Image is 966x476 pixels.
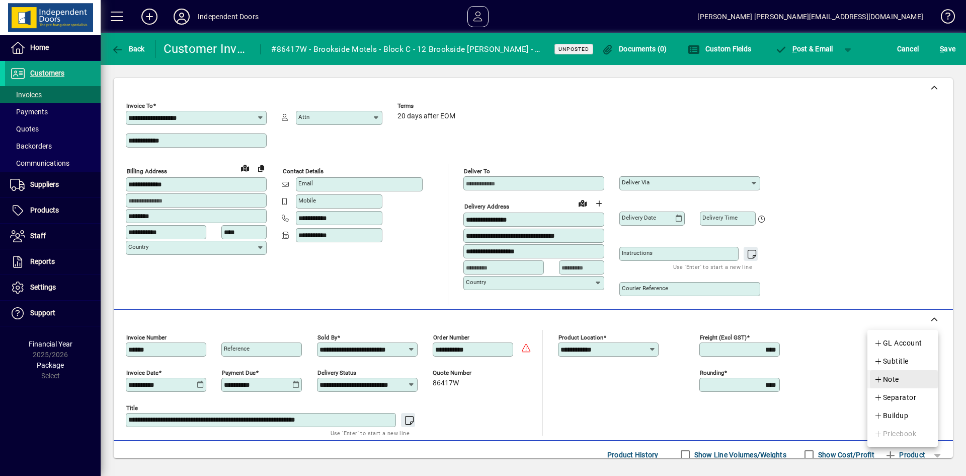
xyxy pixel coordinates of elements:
[867,388,938,406] button: Separator
[867,370,938,388] button: Note
[874,428,916,440] span: Pricebook
[867,334,938,352] button: GL Account
[874,373,899,385] span: Note
[867,425,938,443] button: Pricebook
[874,337,922,349] span: GL Account
[874,391,916,403] span: Separator
[874,410,908,422] span: Buildup
[867,406,938,425] button: Buildup
[867,352,938,370] button: Subtitle
[874,355,909,367] span: Subtitle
